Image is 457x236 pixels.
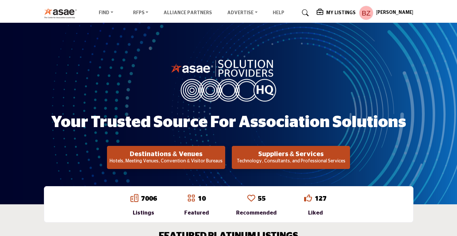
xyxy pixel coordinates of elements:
[315,195,327,202] a: 127
[359,6,373,20] button: Show hide supplier dropdown
[128,8,153,17] a: RFPs
[247,194,255,203] a: Go to Recommended
[109,158,223,165] p: Hotels, Meeting Venues, Convention & Visitor Bureaus
[184,209,209,217] div: Featured
[187,194,195,203] a: Go to Featured
[223,8,262,17] a: Advertise
[376,10,413,16] h5: [PERSON_NAME]
[296,8,313,18] a: Search
[273,11,284,15] a: Help
[94,8,118,17] a: Find
[51,112,406,133] h1: Your Trusted Source for Association Solutions
[317,9,356,17] div: My Listings
[141,195,157,202] a: 7006
[236,209,277,217] div: Recommended
[198,195,206,202] a: 10
[107,146,225,169] button: Destinations & Venues Hotels, Meeting Venues, Convention & Visitor Bureaus
[326,10,356,16] h5: My Listings
[109,150,223,158] h2: Destinations & Venues
[171,58,286,102] img: image
[232,146,350,169] button: Suppliers & Services Technology, Consultants, and Professional Services
[304,194,312,202] i: Go to Liked
[234,150,348,158] h2: Suppliers & Services
[304,209,327,217] div: Liked
[130,209,157,217] div: Listings
[258,195,266,202] a: 55
[234,158,348,165] p: Technology, Consultants, and Professional Services
[44,8,81,18] img: Site Logo
[163,11,212,15] a: Alliance Partners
